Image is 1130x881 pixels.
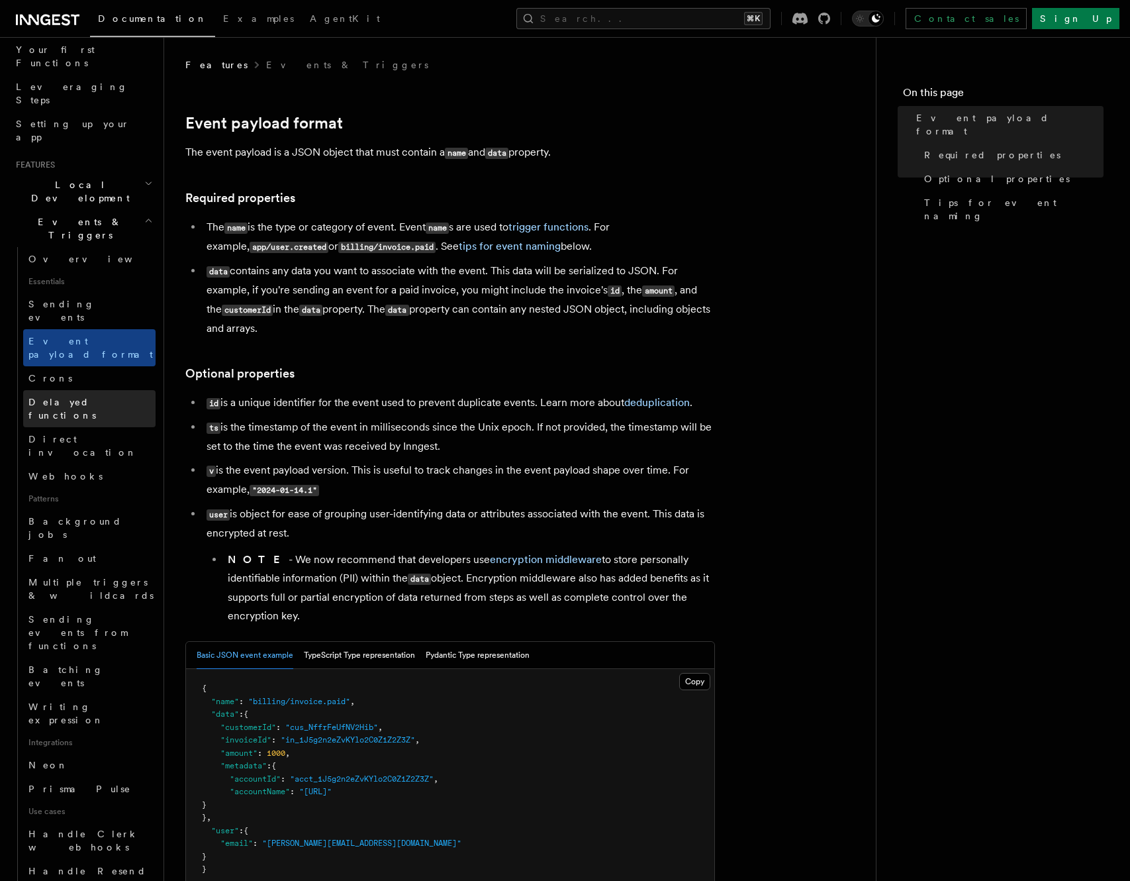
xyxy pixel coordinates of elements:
span: Integrations [23,732,156,753]
span: : [239,709,244,719]
span: Batching events [28,664,103,688]
a: Overview [23,247,156,271]
span: "data" [211,709,239,719]
a: Fan out [23,546,156,570]
a: Prisma Pulse [23,777,156,801]
span: Optional properties [924,172,1070,185]
a: trigger functions [508,221,589,233]
span: Crons [28,373,72,384]
code: name [224,223,248,234]
code: user [207,509,230,521]
a: tips for event naming [459,240,561,252]
span: Features [185,58,248,72]
code: name [426,223,449,234]
a: encryption middleware [490,553,602,566]
span: Overview [28,254,165,264]
code: amount [642,285,675,297]
span: Tips for event naming [924,196,1104,223]
span: AgentKit [310,13,380,24]
button: Copy [679,673,710,690]
span: "cus_NffrFeUfNV2Hib" [285,723,378,732]
code: data [299,305,322,316]
code: customerId [222,305,273,316]
span: , [415,735,420,745]
span: : [290,787,295,796]
code: v [207,466,216,477]
span: "[URL]" [299,787,332,796]
a: Writing expression [23,695,156,732]
span: "metadata" [220,761,267,770]
span: : [258,749,262,758]
button: Events & Triggers [11,210,156,247]
span: Required properties [924,148,1060,162]
span: "name" [211,697,239,706]
span: : [271,735,276,745]
li: is the timestamp of the event in milliseconds since the Unix epoch. If not provided, the timestam... [203,418,715,456]
a: Event payload format [185,114,343,132]
span: Local Development [11,178,144,205]
strong: NOTE [228,553,289,566]
span: "email" [220,839,253,848]
code: data [207,266,230,278]
span: "billing/invoice.paid" [248,697,350,706]
span: , [285,749,290,758]
a: Optional properties [185,364,295,383]
code: billing/invoice.paid [338,242,436,253]
span: Fan out [28,553,96,564]
a: Sending events from functions [23,607,156,658]
span: , [434,774,438,784]
span: "in_1J5g2n2eZvKYlo2C0Z1Z2Z3Z" [281,735,415,745]
code: "2024-01-14.1" [250,485,319,496]
a: Your first Functions [11,38,156,75]
a: Tips for event naming [919,191,1104,228]
a: Batching events [23,658,156,695]
a: Multiple triggers & wildcards [23,570,156,607]
li: is object for ease of grouping user-identifying data or attributes associated with the event. Thi... [203,505,715,625]
code: id [207,398,220,409]
h4: On this page [903,85,1104,106]
span: , [350,697,355,706]
span: Essentials [23,271,156,292]
span: } [202,852,207,861]
span: { [202,684,207,693]
a: Event payload format [911,106,1104,143]
a: Required properties [185,189,295,207]
span: Multiple triggers & wildcards [28,577,154,601]
span: Examples [223,13,294,24]
span: Sending events from functions [28,614,127,651]
a: Event payload format [23,329,156,366]
span: : [253,839,258,848]
a: Optional properties [919,167,1104,191]
li: is a unique identifier for the event used to prevent duplicate events. Learn more about . [203,393,715,413]
span: , [207,813,211,822]
a: Background jobs [23,509,156,546]
span: Delayed functions [28,397,96,421]
a: deduplication [624,396,690,409]
button: Local Development [11,173,156,210]
span: "invoiceId" [220,735,271,745]
span: "customerId" [220,723,276,732]
span: "accountName" [230,787,290,796]
a: Examples [215,4,302,36]
span: { [244,826,248,835]
span: Background jobs [28,516,122,540]
a: Setting up your app [11,112,156,149]
span: Handle Clerk webhooks [28,829,139,853]
span: Patterns [23,488,156,509]
a: Contact sales [906,8,1027,29]
code: data [485,148,508,159]
button: TypeScript Type representation [304,642,415,669]
button: Search...⌘K [516,8,771,29]
span: } [202,813,207,822]
button: Pydantic Type representation [426,642,530,669]
span: Writing expression [28,701,104,725]
span: Neon [28,760,68,770]
span: Events & Triggers [11,215,144,242]
span: Your first Functions [16,44,95,68]
a: Required properties [919,143,1104,167]
span: Event payload format [28,336,153,360]
a: Handle Clerk webhooks [23,822,156,859]
a: Delayed functions [23,390,156,427]
code: app/user.created [250,242,328,253]
code: ts [207,423,220,434]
